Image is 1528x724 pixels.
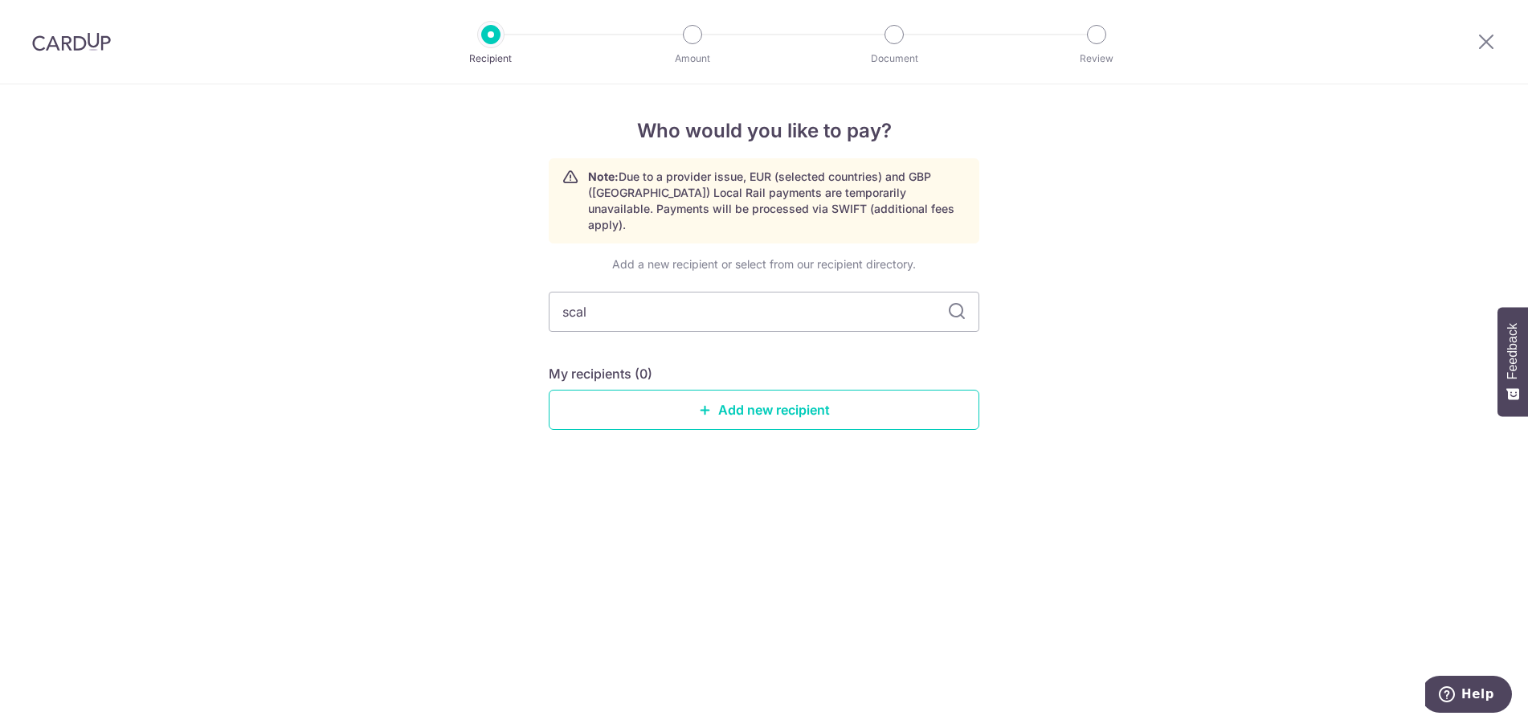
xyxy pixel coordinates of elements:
[1425,676,1512,716] iframe: Opens a widget where you can find more information
[1037,51,1156,67] p: Review
[32,32,111,51] img: CardUp
[588,169,966,233] p: Due to a provider issue, EUR (selected countries) and GBP ([GEOGRAPHIC_DATA]) Local Rail payments...
[1497,307,1528,416] button: Feedback - Show survey
[835,51,954,67] p: Document
[549,364,652,383] h5: My recipients (0)
[549,390,979,430] a: Add new recipient
[549,256,979,272] div: Add a new recipient or select from our recipient directory.
[431,51,550,67] p: Recipient
[549,117,979,145] h4: Who would you like to pay?
[588,170,619,183] strong: Note:
[549,292,979,332] input: Search for any recipient here
[1506,323,1520,379] span: Feedback
[633,51,752,67] p: Amount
